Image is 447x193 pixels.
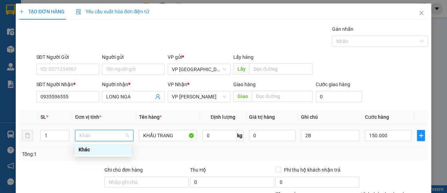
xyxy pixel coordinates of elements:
[79,130,129,141] span: Khác
[36,81,99,88] div: SĐT Người Nhận
[76,9,149,14] span: Yêu cầu xuất hóa đơn điện tử
[233,63,249,75] span: Lấy
[74,144,132,155] div: Khác
[298,110,362,124] th: Ghi chú
[211,114,235,120] span: Định lượng
[365,114,389,120] span: Cước hàng
[104,177,189,188] input: Ghi chú đơn hàng
[37,41,169,107] h2: VP Nhận: Văn phòng Đồng Hới
[316,82,350,87] label: Cước giao hàng
[168,53,230,61] div: VP gửi
[79,146,127,153] div: Khác
[190,167,206,173] span: Thu Hộ
[316,91,362,102] input: Cước giao hàng
[19,9,24,14] span: plus
[236,130,243,141] span: kg
[417,133,425,138] span: plus
[412,4,431,23] button: Close
[417,130,425,141] button: plus
[104,167,143,173] label: Ghi chú đơn hàng
[172,64,226,75] span: VP Mỹ Đình
[19,9,65,14] span: TẠO ĐƠN HÀNG
[301,130,359,141] input: Ghi Chú
[155,94,161,99] span: user-add
[139,130,197,141] input: VD: Bàn, Ghế
[4,41,56,52] h2: LXYATKRH
[233,54,254,60] span: Lấy hàng
[76,9,81,15] img: icon
[252,91,313,102] input: Dọc đường
[168,82,187,87] span: VP Nhận
[139,114,162,120] span: Tên hàng
[172,91,226,102] span: VP Quy Đạt
[42,16,118,28] b: [PERSON_NAME]
[22,150,173,158] div: Tổng: 1
[233,91,252,102] span: Giao
[102,81,165,88] div: Người nhận
[22,130,33,141] button: delete
[249,130,295,141] input: 0
[36,53,99,61] div: SĐT Người Gửi
[332,26,353,32] label: Gán nhãn
[233,82,256,87] span: Giao hàng
[41,114,46,120] span: SL
[102,53,165,61] div: Người gửi
[75,114,101,120] span: Đơn vị tính
[249,114,275,120] span: Giá trị hàng
[281,166,343,174] span: Phí thu hộ khách nhận trả
[249,63,313,75] input: Dọc đường
[419,10,424,16] span: close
